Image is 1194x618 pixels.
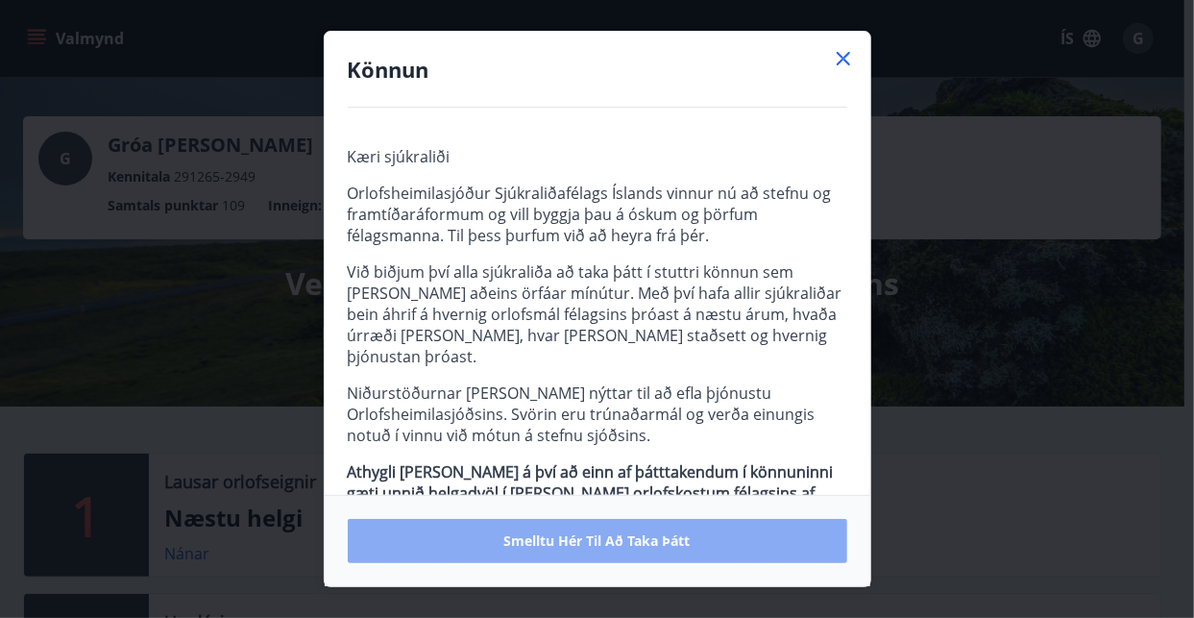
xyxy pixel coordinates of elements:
p: Við biðjum því alla sjúkraliða að taka þátt í stuttri könnun sem [PERSON_NAME] aðeins örfáar mínú... [348,261,847,367]
strong: Athygli [PERSON_NAME] á því að einn af þátttakendum í könnuninni gæti unnið helgadvöl í [PERSON_N... [348,461,838,546]
p: Niðurstöðurnar [PERSON_NAME] nýttar til að efla þjónustu Orlofsheimilasjóðsins. Svörin eru trúnað... [348,383,847,446]
p: Orlofsheimilasjóður Sjúkraliðafélags Íslands vinnur nú að stefnu og framtíðaráformum og vill bygg... [348,183,847,246]
p: Kæri sjúkraliði [348,146,847,167]
h4: Könnun [348,55,847,84]
button: Smelltu hér til að taka þátt [348,519,847,563]
span: Smelltu hér til að taka þátt [504,531,691,551]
